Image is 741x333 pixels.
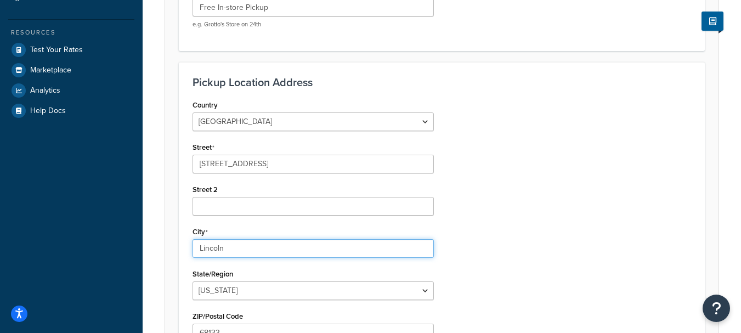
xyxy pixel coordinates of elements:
[702,12,723,31] button: Show Help Docs
[193,76,691,88] h3: Pickup Location Address
[193,20,434,29] p: e.g. Grotto's Store on 24th
[193,228,208,236] label: City
[30,106,66,116] span: Help Docs
[703,295,730,322] button: Open Resource Center
[30,86,60,95] span: Analytics
[193,312,243,320] label: ZIP/Postal Code
[8,60,134,80] a: Marketplace
[193,270,233,278] label: State/Region
[193,101,218,109] label: Country
[8,101,134,121] a: Help Docs
[30,66,71,75] span: Marketplace
[8,40,134,60] a: Test Your Rates
[193,143,214,152] label: Street
[193,185,218,194] label: Street 2
[8,81,134,100] a: Analytics
[8,28,134,37] div: Resources
[30,46,83,55] span: Test Your Rates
